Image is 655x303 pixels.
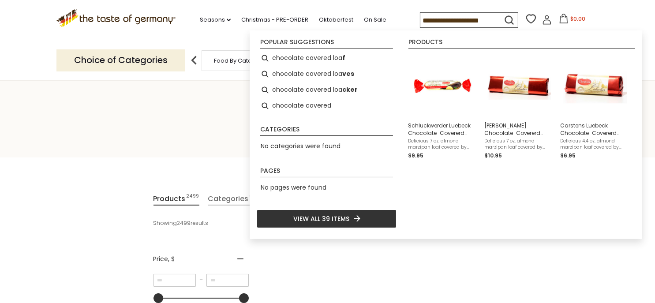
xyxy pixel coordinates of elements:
[561,122,630,137] span: Carstens Luebeck Chocolate-Covererd Marzipan Loaf, 4.4 oz.
[208,193,256,206] a: View Categories Tab
[554,14,591,27] button: $0.00
[187,193,199,205] span: 2499
[185,52,203,69] img: previous arrow
[168,254,175,263] span: , $
[206,274,249,287] input: Maximum value
[342,85,358,95] b: cker
[408,54,477,160] a: Schluckwerder 7 oz. chocolate marzipan loafSchluckwerder Luebeck Chocolate-Covererd Marzipan Loaf...
[261,142,341,150] span: No categories were found
[153,274,196,287] input: Minimum value
[241,15,308,25] a: Christmas - PRE-ORDER
[153,216,367,231] div: Showing results
[408,122,477,137] span: Schluckwerder Luebeck Chocolate-Covererd Marzipan Loaf, 7 oz.
[261,183,326,192] span: No pages were found
[484,152,502,159] span: $10.95
[319,15,353,25] a: Oktoberfest
[342,53,345,63] b: f
[250,30,642,239] div: Instant Search Results
[364,15,386,25] a: On Sale
[214,57,265,64] a: Food By Category
[56,49,185,71] p: Choice of Categories
[484,122,554,137] span: [PERSON_NAME] Chocolate-Covererd Marzipan Loaf, 7 oz.
[484,54,554,160] a: Carstens Marzipan Bar 7 oz[PERSON_NAME] Chocolate-Covererd Marzipan Loaf, 7 oz.Delicious 7 oz. al...
[561,54,630,160] a: Carstens Marzipan Bar 4.4 ozCarstens Luebeck Chocolate-Covererd Marzipan Loaf, 4.4 oz.Delicious 4...
[404,50,481,164] li: Schluckwerder Luebeck Chocolate-Covererd Marzipan Loaf, 7 oz.
[408,39,635,49] li: Products
[27,120,628,140] h1: Search results
[153,254,175,264] span: Price
[257,209,397,228] li: View all 39 items
[561,138,630,150] span: Delicious 4.4 oz. almond marzipan loaf covered by dark chocolate. Made by [PERSON_NAME], a Luebec...
[293,214,349,224] span: View all 39 items
[563,54,627,118] img: Carstens Marzipan Bar 4.4 oz
[260,126,393,136] li: Categories
[260,39,393,49] li: Popular suggestions
[257,50,397,66] li: chocolate covered loaf
[570,15,585,22] span: $0.00
[257,82,397,98] li: chocolate covered loacker
[257,98,397,114] li: chocolate covered
[484,138,554,150] span: Delicious 7 oz. almond marzipan loaf covered by dark chocolate. Made by [PERSON_NAME], a Luebeck ...
[481,50,557,164] li: Carstens Luebeck Chocolate-Covererd Marzipan Loaf, 7 oz.
[257,66,397,82] li: chocolate covered loaves
[196,276,206,284] span: –
[177,219,191,227] b: 2499
[200,15,231,25] a: Seasons
[487,54,551,118] img: Carstens Marzipan Bar 7 oz
[557,50,633,164] li: Carstens Luebeck Chocolate-Covererd Marzipan Loaf, 4.4 oz.
[408,138,477,150] span: Delicious 7 oz. almond marzipan loaf covered by dark chocolate. Made by [PERSON_NAME], a Luebeck ...
[408,152,423,159] span: $9.95
[342,69,354,79] b: ves
[260,168,393,177] li: Pages
[561,152,576,159] span: $6.95
[153,193,199,206] a: View Products Tab
[411,54,475,118] img: Schluckwerder 7 oz. chocolate marzipan loaf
